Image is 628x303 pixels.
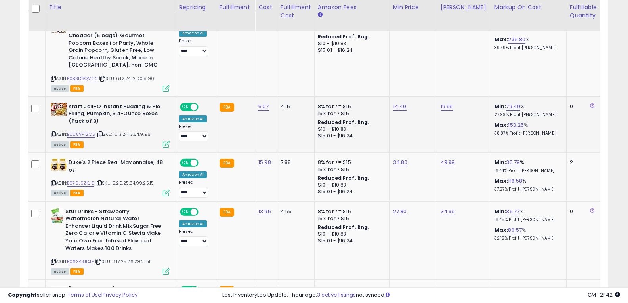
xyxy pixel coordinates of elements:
[494,121,508,129] b: Max:
[570,3,597,20] div: Fulfillable Quantity
[51,103,170,147] div: ASIN:
[318,33,370,40] b: Reduced Prof. Rng.
[318,238,384,244] div: $15.01 - $16.24
[220,103,234,112] small: FBA
[220,3,252,11] div: Fulfillment
[570,208,594,215] div: 0
[197,160,210,166] span: OFF
[96,131,151,137] span: | SKU: 10.3.24.13.64.9.96
[494,131,560,136] p: 38.87% Profit [PERSON_NAME]
[506,208,519,215] a: 36.77
[494,208,560,223] div: %
[281,3,311,20] div: Fulfillment Cost
[179,124,210,142] div: Preset:
[8,291,37,299] strong: Copyright
[393,103,407,111] a: 14.40
[281,159,308,166] div: 7.88
[222,292,620,299] div: Last InventoryLab Update: 1 hour ago, not synced.
[179,30,207,37] div: Amazon AI
[494,217,560,223] p: 18.45% Profit [PERSON_NAME]
[494,159,560,173] div: %
[494,177,508,185] b: Max:
[318,40,384,47] div: $10 - $10.83
[8,292,137,299] div: seller snap | |
[588,291,620,299] span: 2025-09-12 21:42 GMT
[281,208,308,215] div: 4.55
[506,158,520,166] a: 35.79
[494,36,560,51] div: %
[318,119,370,126] b: Reduced Prof. Rng.
[494,112,560,118] p: 27.99% Profit [PERSON_NAME]
[51,190,69,196] span: All listings currently available for purchase on Amazon
[318,208,384,215] div: 8% for <= $15
[393,208,407,215] a: 27.80
[51,208,63,224] img: 41jXVL5qujL._SL40_.jpg
[441,103,453,111] a: 19.99
[494,168,560,173] p: 16.44% Profit [PERSON_NAME]
[69,159,165,175] b: Duke's 2 Piece Real Mayonnaise, 48 oz
[393,3,434,11] div: Min Price
[318,175,370,181] b: Reduced Prof. Rng.
[181,160,191,166] span: ON
[318,3,386,11] div: Amazon Fees
[318,224,370,231] b: Reduced Prof. Rng.
[494,226,508,234] b: Max:
[494,227,560,241] div: %
[318,126,384,133] div: $10 - $10.83
[51,268,69,275] span: All listings currently available for purchase on Amazon
[494,208,506,215] b: Min:
[220,159,234,168] small: FBA
[181,208,191,215] span: ON
[508,36,525,44] a: 236.80
[51,159,67,172] img: 51F6K8j9u8L._SL40_.jpg
[51,103,67,116] img: 51Rx1Br8swL._SL40_.jpg
[494,103,506,110] b: Min:
[393,158,408,166] a: 34.80
[179,115,207,122] div: Amazon AI
[318,215,384,222] div: 15% for > $15
[318,182,384,189] div: $10 - $10.83
[318,47,384,54] div: $15.01 - $16.24
[179,3,213,11] div: Repricing
[494,177,560,192] div: %
[67,258,94,265] a: B06XR3JDJF
[103,291,137,299] a: Privacy Policy
[68,291,101,299] a: Terms of Use
[51,141,69,148] span: All listings currently available for purchase on Amazon
[69,17,165,71] b: Cousin [PERSON_NAME]'s Microwave Popcorn Bags, White Cheddar (6 bags), Gourmet Popcorn Boxes for ...
[570,159,594,166] div: 2
[181,103,191,110] span: ON
[69,103,165,127] b: Kraft Jell-O Instant Pudding & Pie Filling, Pumpkin, 3.4-Ounce Boxes (Pack of 3)
[179,38,210,56] div: Preset:
[494,236,560,241] p: 32.12% Profit [PERSON_NAME]
[70,268,84,275] span: FBA
[494,3,563,11] div: Markup on Cost
[51,85,69,92] span: All listings currently available for purchase on Amazon
[95,258,150,265] span: | SKU: 6.17.25.26.29.21.51
[441,158,455,166] a: 49.99
[220,208,234,217] small: FBA
[67,75,98,82] a: B0BSD8QMC2
[197,208,210,215] span: OFF
[508,121,524,129] a: 153.25
[318,103,384,110] div: 8% for <= $15
[318,11,323,19] small: Amazon Fees.
[179,180,210,198] div: Preset:
[95,180,154,186] span: | SKU: 2.20.25.34.99.25.15
[441,3,488,11] div: [PERSON_NAME]
[258,103,269,111] a: 5.07
[494,122,560,136] div: %
[317,291,356,299] a: 3 active listings
[179,220,207,227] div: Amazon AI
[67,131,95,138] a: B005VFTZCS
[70,85,84,92] span: FBA
[508,226,522,234] a: 80.57
[508,177,522,185] a: 116.58
[49,3,172,11] div: Title
[441,208,455,215] a: 34.99
[258,3,274,11] div: Cost
[494,36,508,43] b: Max:
[318,231,384,238] div: $10 - $10.83
[51,17,170,91] div: ASIN:
[494,158,506,166] b: Min:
